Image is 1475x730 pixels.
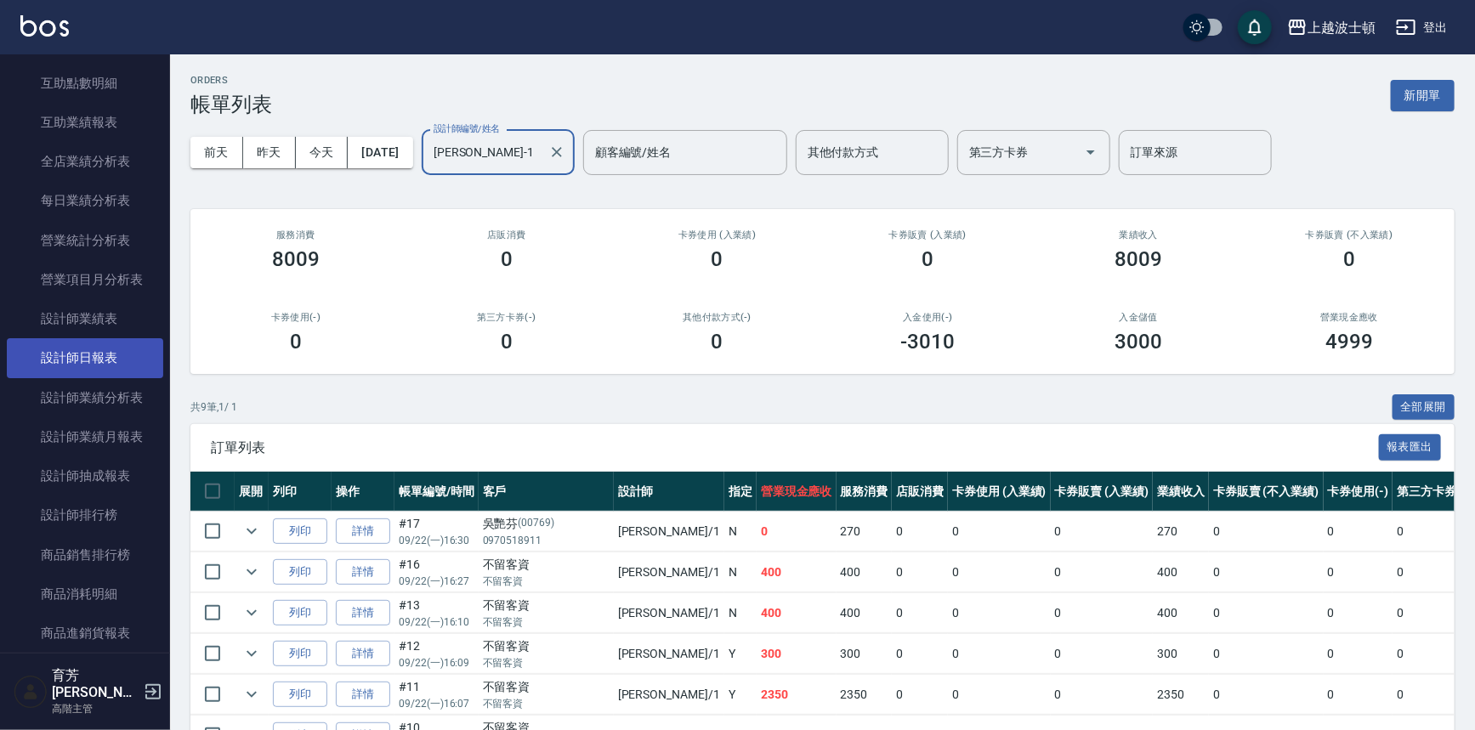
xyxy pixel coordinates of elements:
[614,472,724,512] th: 設計師
[1325,330,1373,354] h3: 4999
[20,15,69,37] img: Logo
[614,634,724,674] td: [PERSON_NAME] /1
[1393,593,1474,633] td: 0
[724,634,757,674] td: Y
[1393,394,1455,421] button: 全部展開
[483,533,610,548] p: 0970518911
[190,399,237,415] p: 共 9 筆, 1 / 1
[7,142,163,181] a: 全店業績分析表
[394,552,479,592] td: #16
[211,312,381,323] h2: 卡券使用(-)
[1053,312,1223,323] h2: 入金儲值
[614,552,724,592] td: [PERSON_NAME] /1
[7,378,163,417] a: 設計師業績分析表
[7,535,163,574] a: 商品銷售排行榜
[837,512,893,552] td: 270
[922,247,933,271] h3: 0
[483,574,610,589] p: 不留客資
[1264,312,1434,323] h2: 營業現金應收
[842,229,1013,241] h2: 卡券販賣 (入業績)
[712,247,723,271] h3: 0
[7,495,163,535] a: 設計師排行榜
[235,472,269,512] th: 展開
[1343,247,1355,271] h3: 0
[332,472,394,512] th: 操作
[1324,675,1393,715] td: 0
[1153,472,1209,512] th: 業績收入
[757,675,837,715] td: 2350
[724,512,757,552] td: N
[1153,634,1209,674] td: 300
[1115,247,1162,271] h3: 8009
[757,634,837,674] td: 300
[1209,472,1323,512] th: 卡券販賣 (不入業績)
[948,512,1051,552] td: 0
[1280,10,1382,45] button: 上越波士頓
[1393,552,1474,592] td: 0
[757,552,837,592] td: 400
[842,312,1013,323] h2: 入金使用(-)
[483,614,610,630] p: 不留客資
[243,137,296,168] button: 昨天
[892,472,948,512] th: 店販消費
[7,574,163,614] a: 商品消耗明細
[190,137,243,168] button: 前天
[336,682,390,708] a: 詳情
[545,140,569,164] button: Clear
[190,75,272,86] h2: ORDERS
[892,512,948,552] td: 0
[7,299,163,338] a: 設計師業績表
[948,593,1051,633] td: 0
[1308,17,1376,38] div: 上越波士頓
[239,559,264,585] button: expand row
[614,675,724,715] td: [PERSON_NAME] /1
[1393,634,1474,674] td: 0
[479,472,614,512] th: 客戶
[1379,434,1442,461] button: 報表匯出
[1051,552,1154,592] td: 0
[724,472,757,512] th: 指定
[7,260,163,299] a: 營業項目月分析表
[1051,634,1154,674] td: 0
[1209,512,1323,552] td: 0
[1324,552,1393,592] td: 0
[1238,10,1272,44] button: save
[1324,634,1393,674] td: 0
[1324,472,1393,512] th: 卡券使用(-)
[296,137,349,168] button: 今天
[394,634,479,674] td: #12
[1391,80,1455,111] button: 新開單
[394,675,479,715] td: #11
[1209,552,1323,592] td: 0
[483,515,610,533] div: 吳艷芬
[239,518,264,544] button: expand row
[1393,472,1474,512] th: 第三方卡券(-)
[948,675,1051,715] td: 0
[7,181,163,220] a: 每日業績分析表
[399,533,474,548] p: 09/22 (一) 16:30
[837,593,893,633] td: 400
[483,556,610,574] div: 不留客資
[7,103,163,142] a: 互助業績報表
[1324,512,1393,552] td: 0
[837,472,893,512] th: 服務消費
[14,675,48,709] img: Person
[399,574,474,589] p: 09/22 (一) 16:27
[7,456,163,495] a: 設計師抽成報表
[948,552,1051,592] td: 0
[724,675,757,715] td: Y
[336,641,390,667] a: 詳情
[1153,675,1209,715] td: 2350
[519,515,555,533] p: (00769)
[1153,552,1209,592] td: 400
[892,593,948,633] td: 0
[348,137,412,168] button: [DATE]
[52,667,139,701] h5: 育芳[PERSON_NAME]
[1393,675,1474,715] td: 0
[422,229,592,241] h2: 店販消費
[269,472,332,512] th: 列印
[1379,439,1442,455] a: 報表匯出
[614,593,724,633] td: [PERSON_NAME] /1
[633,312,803,323] h2: 其他付款方式(-)
[1153,512,1209,552] td: 270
